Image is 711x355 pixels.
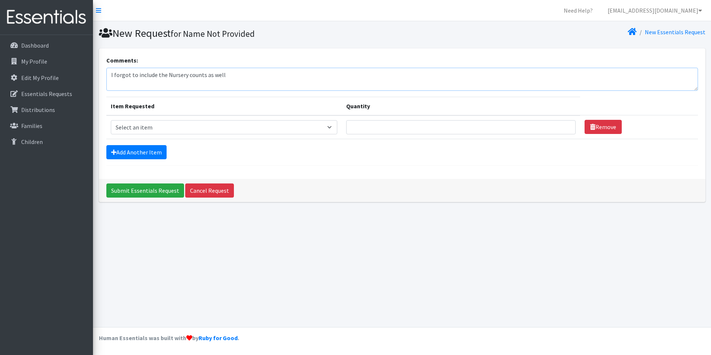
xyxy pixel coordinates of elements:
[106,97,342,115] th: Item Requested
[106,145,167,159] a: Add Another Item
[106,183,184,198] input: Submit Essentials Request
[3,54,90,69] a: My Profile
[171,28,255,39] small: for Name Not Provided
[21,106,55,113] p: Distributions
[645,28,705,36] a: New Essentials Request
[21,42,49,49] p: Dashboard
[99,27,399,40] h1: New Request
[3,70,90,85] a: Edit My Profile
[99,334,239,342] strong: Human Essentials was built with by .
[199,334,238,342] a: Ruby for Good
[3,134,90,149] a: Children
[21,58,47,65] p: My Profile
[21,138,43,145] p: Children
[585,120,622,134] a: Remove
[342,97,580,115] th: Quantity
[3,102,90,117] a: Distributions
[185,183,234,198] a: Cancel Request
[3,5,90,30] img: HumanEssentials
[558,3,599,18] a: Need Help?
[3,118,90,133] a: Families
[21,122,42,129] p: Families
[106,56,138,65] label: Comments:
[21,74,59,81] p: Edit My Profile
[21,90,72,97] p: Essentials Requests
[3,86,90,101] a: Essentials Requests
[3,38,90,53] a: Dashboard
[602,3,708,18] a: [EMAIL_ADDRESS][DOMAIN_NAME]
